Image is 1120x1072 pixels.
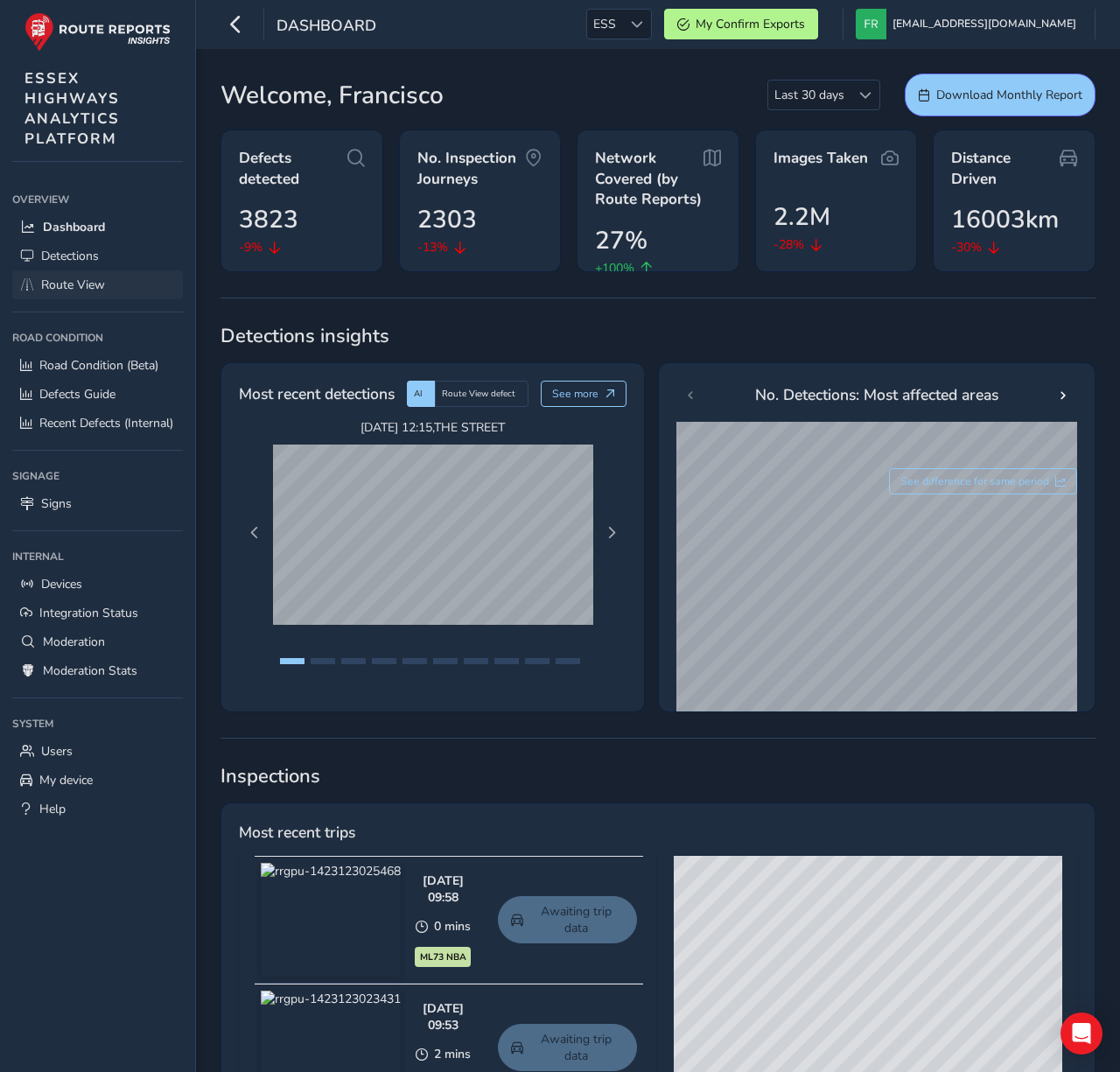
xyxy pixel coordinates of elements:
[900,474,1049,488] span: See difference for same period
[12,351,183,380] a: Road Condition (Beta)
[239,148,347,189] span: Defects detected
[276,15,376,39] span: Dashboard
[41,576,82,592] span: Devices
[420,950,466,964] span: ML73 NBA
[12,242,183,270] a: Detections
[498,1024,636,1071] a: Awaiting trip data
[433,658,458,664] button: Page 6
[24,68,120,149] span: ESSEX HIGHWAYS ANALYTICS PLATFORM
[43,662,137,679] span: Moderation Stats
[1060,1012,1102,1054] div: Open Intercom Messenger
[773,235,804,254] span: -28%
[417,201,477,238] span: 2303
[220,763,1095,789] span: Inspections
[12,599,183,627] a: Integration Status
[12,489,183,518] a: Signs
[442,388,515,400] span: Route View defect
[768,81,850,109] span: Last 30 days
[951,148,1060,189] span: Distance Driven
[494,658,519,664] button: Page 8
[696,16,805,32] span: My Confirm Exports
[12,380,183,409] a: Defects Guide
[595,222,647,259] span: 27%
[498,896,636,943] a: Awaiting trip data
[12,325,183,351] div: Road Condition
[341,658,366,664] button: Page 3
[587,10,622,39] span: ESS
[664,9,818,39] button: My Confirm Exports
[905,74,1095,116] button: Download Monthly Report
[273,419,593,436] span: [DATE] 12:15 , THE STREET
[12,627,183,656] a: Moderation
[43,634,105,650] span: Moderation
[541,381,627,407] button: See more
[12,570,183,599] a: Devices
[39,415,173,431] span: Recent Defects (Internal)
[595,259,634,277] span: +100%
[39,605,138,621] span: Integration Status
[407,872,480,906] div: [DATE] 09:58
[936,87,1082,103] span: Download Monthly Report
[525,658,549,664] button: Page 9
[12,795,183,823] a: Help
[407,1000,480,1033] div: [DATE] 09:53
[464,658,488,664] button: Page 7
[12,543,183,570] div: Internal
[407,381,435,407] div: AI
[12,656,183,685] a: Moderation Stats
[39,357,158,374] span: Road Condition (Beta)
[856,9,886,39] img: diamond-layout
[856,9,1082,39] button: [EMAIL_ADDRESS][DOMAIN_NAME]
[239,238,262,256] span: -9%
[552,387,598,401] span: See more
[773,199,830,235] span: 2.2M
[261,863,401,977] img: rrgpu-1423123025468
[12,409,183,438] a: Recent Defects (Internal)
[41,743,73,760] span: Users
[41,495,72,512] span: Signs
[43,219,105,235] span: Dashboard
[220,323,1095,349] span: Detections insights
[39,772,93,788] span: My device
[220,77,444,114] span: Welcome, Francisco
[889,468,1078,494] button: See difference for same period
[12,463,183,489] div: Signage
[434,1046,471,1062] span: 2 mins
[239,382,395,405] span: Most recent detections
[12,270,183,299] a: Route View
[12,213,183,242] a: Dashboard
[12,737,183,766] a: Users
[773,148,868,169] span: Images Taken
[41,277,105,293] span: Route View
[39,386,115,403] span: Defects Guide
[951,201,1059,238] span: 16003km
[372,658,396,664] button: Page 4
[892,9,1076,39] span: [EMAIL_ADDRESS][DOMAIN_NAME]
[435,381,528,407] div: Route View defect
[755,383,998,406] span: No. Detections: Most affected areas
[417,148,526,189] span: No. Inspection Journeys
[951,238,982,256] span: -30%
[595,148,703,210] span: Network Covered (by Route Reports)
[556,658,580,664] button: Page 10
[242,521,267,545] button: Previous Page
[417,238,448,256] span: -13%
[414,388,423,400] span: AI
[239,821,355,844] span: Most recent trips
[599,521,624,545] button: Next Page
[41,248,99,264] span: Detections
[239,201,298,238] span: 3823
[280,658,304,664] button: Page 1
[311,658,335,664] button: Page 2
[12,186,183,213] div: Overview
[402,658,427,664] button: Page 5
[24,12,171,52] img: rr logo
[39,801,66,817] span: Help
[434,918,471,935] span: 0 mins
[12,711,183,737] div: System
[12,766,183,795] a: My device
